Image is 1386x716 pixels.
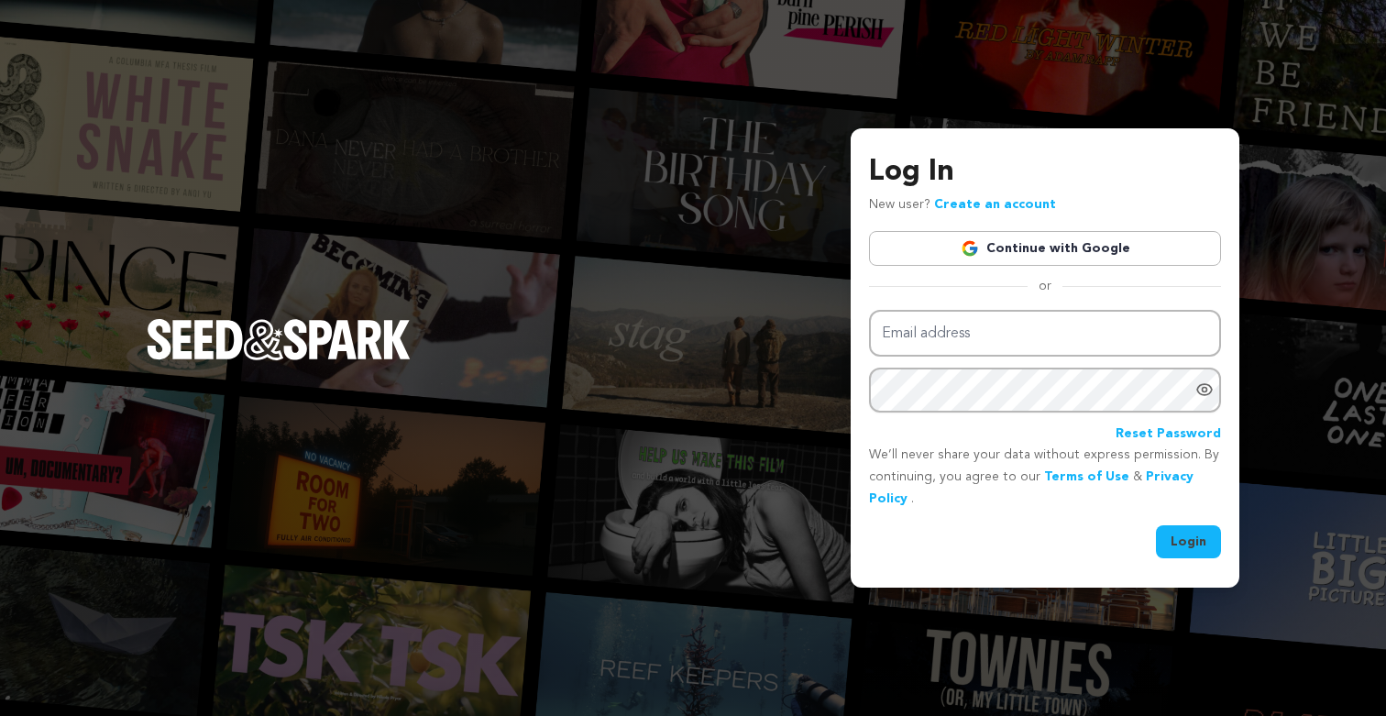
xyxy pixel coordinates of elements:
p: We’ll never share your data without express permission. By continuing, you agree to our & . [869,445,1221,510]
a: Show password as plain text. Warning: this will display your password on the screen. [1195,380,1214,399]
a: Privacy Policy [869,470,1193,505]
img: Google logo [961,239,979,258]
a: Reset Password [1116,424,1221,446]
a: Create an account [934,198,1056,211]
h3: Log In [869,150,1221,194]
input: Email address [869,310,1221,357]
a: Terms of Use [1044,470,1129,483]
a: Continue with Google [869,231,1221,266]
img: Seed&Spark Logo [147,319,411,359]
span: or [1028,277,1062,295]
p: New user? [869,194,1056,216]
a: Seed&Spark Homepage [147,319,411,396]
button: Login [1156,525,1221,558]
